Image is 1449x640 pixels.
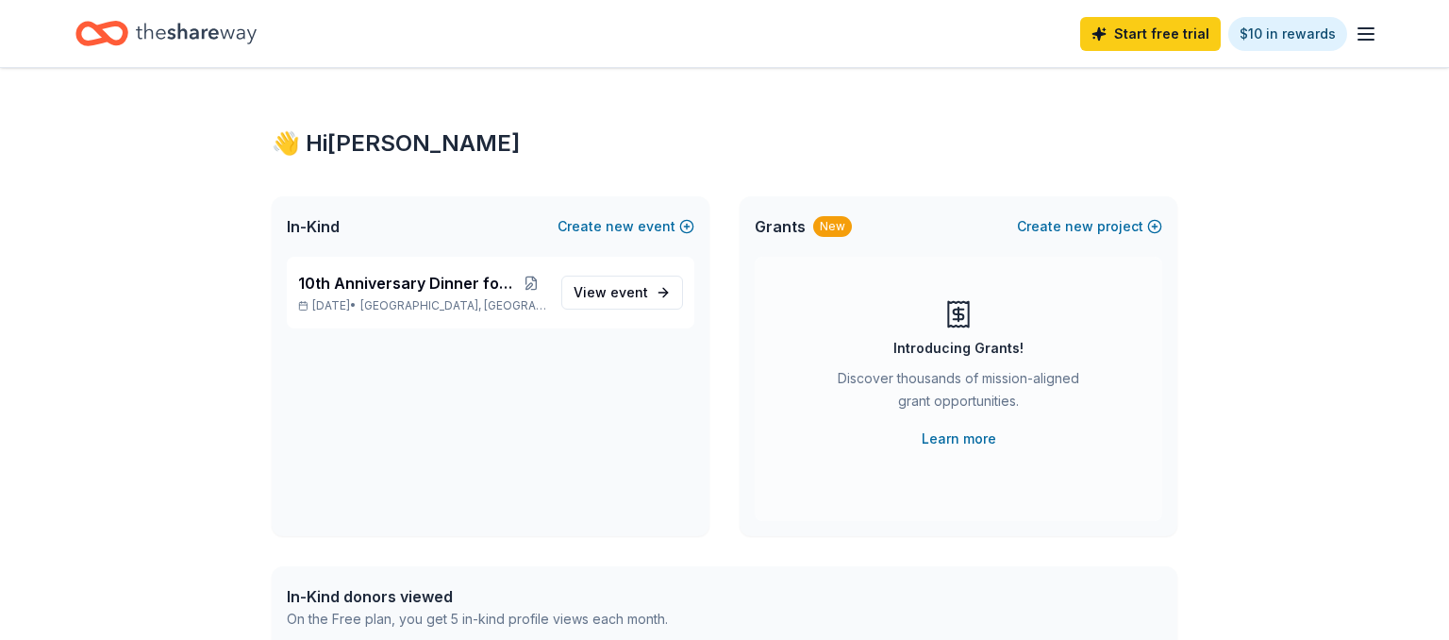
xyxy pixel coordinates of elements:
[558,215,694,238] button: Createnewevent
[75,11,257,56] a: Home
[360,298,546,313] span: [GEOGRAPHIC_DATA], [GEOGRAPHIC_DATA]
[287,608,668,631] div: On the Free plan, you get 5 in-kind profile views each month.
[1065,215,1093,238] span: new
[610,284,648,300] span: event
[561,276,683,310] a: View event
[1080,17,1221,51] a: Start free trial
[298,272,515,295] span: 10th Anniversary Dinner for Heroes
[574,281,648,304] span: View
[922,428,996,450] a: Learn more
[606,215,634,238] span: new
[287,585,668,608] div: In-Kind donors viewed
[1017,215,1162,238] button: Createnewproject
[830,367,1087,420] div: Discover thousands of mission-aligned grant opportunities.
[272,128,1177,159] div: 👋 Hi [PERSON_NAME]
[813,216,852,237] div: New
[755,215,806,238] span: Grants
[287,215,340,238] span: In-Kind
[298,298,546,313] p: [DATE] •
[1228,17,1347,51] a: $10 in rewards
[893,337,1024,360] div: Introducing Grants!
